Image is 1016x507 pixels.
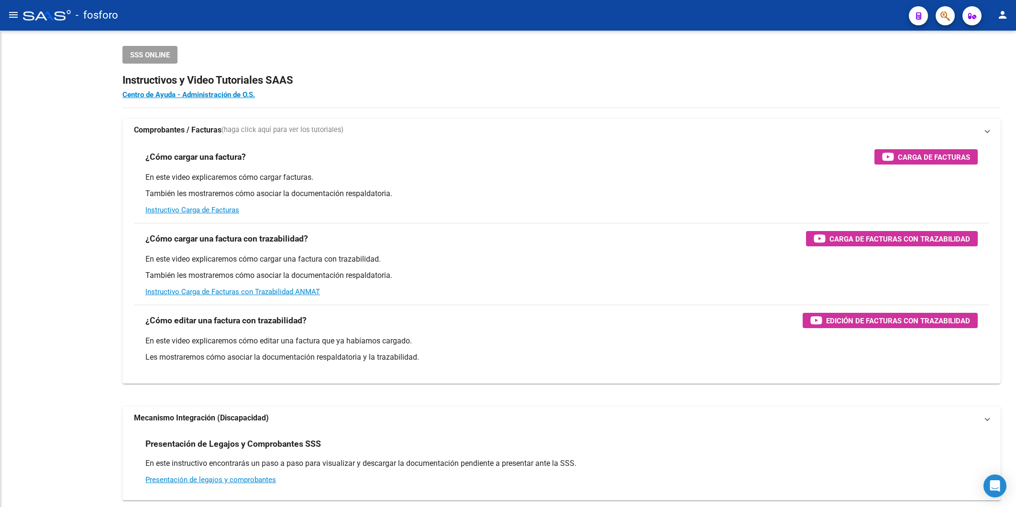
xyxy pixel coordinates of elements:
[145,206,239,214] a: Instructivo Carga de Facturas
[122,90,255,99] a: Centro de Ayuda - Administración de O.S.
[122,430,1001,500] div: Mecanismo Integración (Discapacidad)
[122,407,1001,430] mat-expansion-panel-header: Mecanismo Integración (Discapacidad)
[8,9,19,21] mat-icon: menu
[874,149,978,165] button: Carga de Facturas
[134,413,269,423] strong: Mecanismo Integración (Discapacidad)
[145,150,246,164] h3: ¿Cómo cargar una factura?
[145,458,978,469] p: En este instructivo encontrarás un paso a paso para visualizar y descargar la documentación pendi...
[806,231,978,246] button: Carga de Facturas con Trazabilidad
[145,232,308,245] h3: ¿Cómo cargar una factura con trazabilidad?
[122,46,177,64] button: SSS ONLINE
[145,437,321,451] h3: Presentación de Legajos y Comprobantes SSS
[76,5,118,26] span: - fosforo
[134,125,221,135] strong: Comprobantes / Facturas
[145,314,307,327] h3: ¿Cómo editar una factura con trazabilidad?
[145,188,978,199] p: También les mostraremos cómo asociar la documentación respaldatoria.
[145,172,978,183] p: En este video explicaremos cómo cargar facturas.
[145,287,320,296] a: Instructivo Carga de Facturas con Trazabilidad ANMAT
[145,475,276,484] a: Presentación de legajos y comprobantes
[826,315,970,327] span: Edición de Facturas con Trazabilidad
[122,71,1001,89] h2: Instructivos y Video Tutoriales SAAS
[145,352,978,363] p: Les mostraremos cómo asociar la documentación respaldatoria y la trazabilidad.
[221,125,343,135] span: (haga click aquí para ver los tutoriales)
[145,254,978,265] p: En este video explicaremos cómo cargar una factura con trazabilidad.
[145,336,978,346] p: En este video explicaremos cómo editar una factura que ya habíamos cargado.
[803,313,978,328] button: Edición de Facturas con Trazabilidad
[122,142,1001,384] div: Comprobantes / Facturas(haga click aquí para ver los tutoriales)
[130,51,170,59] span: SSS ONLINE
[983,474,1006,497] div: Open Intercom Messenger
[898,151,970,163] span: Carga de Facturas
[145,270,978,281] p: También les mostraremos cómo asociar la documentación respaldatoria.
[122,119,1001,142] mat-expansion-panel-header: Comprobantes / Facturas(haga click aquí para ver los tutoriales)
[829,233,970,245] span: Carga de Facturas con Trazabilidad
[997,9,1008,21] mat-icon: person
